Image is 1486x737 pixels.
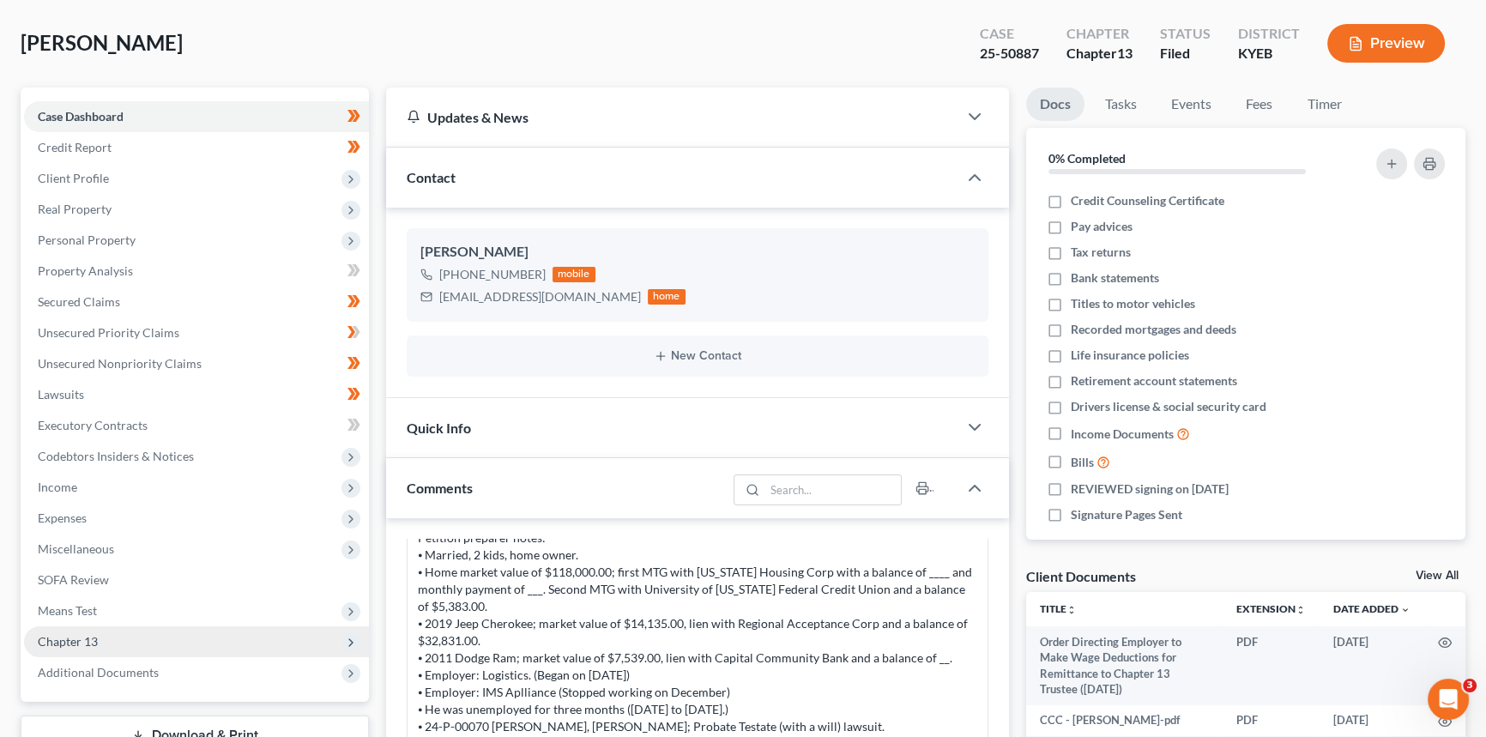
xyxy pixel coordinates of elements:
td: CCC - [PERSON_NAME]-pdf [1026,705,1223,736]
div: Filed [1160,44,1211,63]
a: Unsecured Nonpriority Claims [24,348,369,379]
div: [PERSON_NAME] [420,242,975,263]
div: Case [980,24,1039,44]
i: expand_more [1400,605,1410,615]
iframe: Intercom live chat [1428,679,1469,720]
div: 25-50887 [980,44,1039,63]
td: [DATE] [1320,626,1424,705]
div: KYEB [1238,44,1300,63]
span: Retirement account statements [1071,372,1237,390]
a: Tasks [1091,88,1151,121]
span: Real Property [38,202,112,216]
span: Unsecured Nonpriority Claims [38,356,202,371]
a: Titleunfold_more [1040,602,1077,615]
span: Chapter 13 [38,634,98,649]
span: Income [38,480,77,494]
span: Miscellaneous [38,541,114,556]
span: Secured Claims [38,294,120,309]
span: Executory Contracts [38,418,148,432]
a: Secured Claims [24,287,369,317]
button: New Contact [420,349,975,363]
span: Income Documents [1071,426,1174,443]
span: Property Analysis [38,263,133,278]
a: Events [1157,88,1225,121]
input: Search... [764,475,901,504]
td: PDF [1223,705,1320,736]
span: Bank statements [1071,269,1159,287]
a: Lawsuits [24,379,369,410]
div: Chapter [1066,44,1133,63]
span: Signature Pages Sent [1071,506,1182,523]
a: View All [1416,570,1459,582]
span: Titles to motor vehicles [1071,295,1195,312]
span: 3 [1463,679,1477,692]
span: Additional Documents [38,665,159,680]
i: unfold_more [1296,605,1306,615]
span: [PERSON_NAME] [21,30,183,55]
a: Unsecured Priority Claims [24,317,369,348]
span: Codebtors Insiders & Notices [38,449,194,463]
strong: 0% Completed [1048,151,1126,166]
button: Preview [1327,24,1445,63]
span: Credit Report [38,140,112,154]
span: Expenses [38,510,87,525]
a: Property Analysis [24,256,369,287]
span: Unsecured Priority Claims [38,325,179,340]
i: unfold_more [1066,605,1077,615]
a: SOFA Review [24,565,369,595]
span: Case Dashboard [38,109,124,124]
span: Life insurance policies [1071,347,1189,364]
span: Recorded mortgages and deeds [1071,321,1236,338]
div: District [1238,24,1300,44]
span: Drivers license & social security card [1071,398,1266,415]
span: REVIEWED signing on [DATE] [1071,480,1229,498]
div: mobile [553,267,595,282]
span: Tax returns [1071,244,1131,261]
div: [PHONE_NUMBER] [439,266,546,283]
div: Chapter [1066,24,1133,44]
div: Status [1160,24,1211,44]
span: Quick Info [407,420,471,436]
span: Means Test [38,603,97,618]
a: Timer [1294,88,1356,121]
span: Personal Property [38,233,136,247]
span: Bills [1071,454,1094,471]
span: Credit Counseling Certificate [1071,192,1224,209]
a: Credit Report [24,132,369,163]
div: [EMAIL_ADDRESS][DOMAIN_NAME] [439,288,641,305]
div: home [648,289,686,305]
a: Executory Contracts [24,410,369,441]
td: PDF [1223,626,1320,705]
span: Pay advices [1071,218,1133,235]
div: Client Documents [1026,567,1136,585]
span: Contact [407,169,456,185]
a: Fees [1232,88,1287,121]
a: Date Added expand_more [1333,602,1410,615]
div: Updates & News [407,108,937,126]
a: Extensionunfold_more [1236,602,1306,615]
span: 13 [1117,45,1133,61]
td: Order Directing Employer to Make Wage Deductions for Remittance to Chapter 13 Trustee ([DATE]) [1026,626,1223,705]
td: [DATE] [1320,705,1424,736]
span: SOFA Review [38,572,109,587]
span: Lawsuits [38,387,84,402]
a: Case Dashboard [24,101,369,132]
span: Client Profile [38,171,109,185]
a: Docs [1026,88,1084,121]
span: Comments [407,480,473,496]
